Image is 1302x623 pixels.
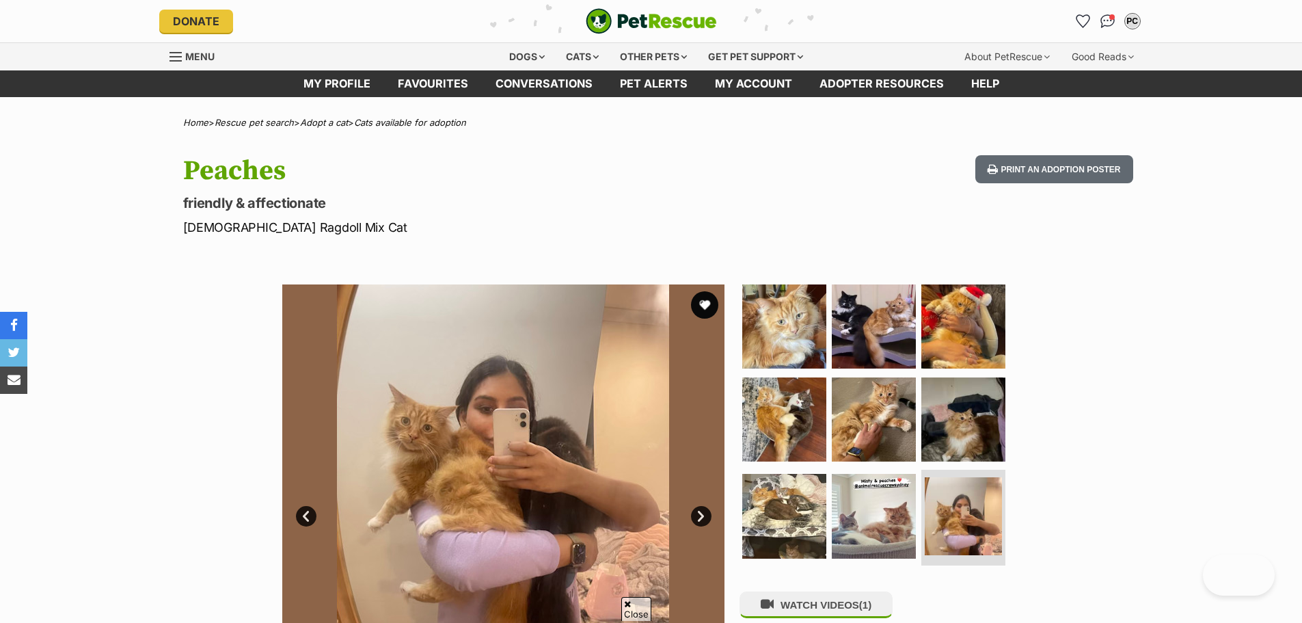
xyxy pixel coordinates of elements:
[832,377,916,462] img: Photo of Peaches
[183,155,761,187] h1: Peaches
[384,70,482,97] a: Favourites
[1203,555,1275,596] iframe: Help Scout Beacon - Open
[354,117,466,128] a: Cats available for adoption
[742,284,826,369] img: Photo of Peaches
[921,284,1005,369] img: Photo of Peaches
[556,43,608,70] div: Cats
[975,155,1133,183] button: Print an adoption poster
[183,194,761,213] p: friendly & affectionate
[921,377,1005,462] img: Photo of Peaches
[699,43,813,70] div: Get pet support
[1097,10,1119,32] a: Conversations
[832,474,916,558] img: Photo of Peaches
[606,70,701,97] a: Pet alerts
[149,118,1154,128] div: > > >
[691,291,718,319] button: favourite
[1072,10,1094,32] a: Favourites
[925,477,1002,555] img: Photo of Peaches
[859,599,871,611] span: (1)
[701,70,806,97] a: My account
[806,70,958,97] a: Adopter resources
[296,506,316,527] a: Prev
[183,117,208,128] a: Home
[1062,43,1143,70] div: Good Reads
[586,8,717,34] img: logo-cat-932fe2b9b8326f06289b0f2fb663e598f794de774fb13d1741a6617ecf9a85b4.svg
[691,506,711,527] a: Next
[169,43,224,68] a: Menu
[742,377,826,462] img: Photo of Peaches
[1122,10,1143,32] button: My account
[290,70,384,97] a: My profile
[586,8,717,34] a: PetRescue
[832,284,916,369] img: Photo of Peaches
[1072,10,1143,32] ul: Account quick links
[610,43,696,70] div: Other pets
[482,70,606,97] a: conversations
[742,474,826,558] img: Photo of Peaches
[159,10,233,33] a: Donate
[1100,14,1115,28] img: chat-41dd97257d64d25036548639549fe6c8038ab92f7586957e7f3b1b290dea8141.svg
[215,117,294,128] a: Rescue pet search
[500,43,554,70] div: Dogs
[958,70,1013,97] a: Help
[1126,14,1139,28] div: PC
[183,218,761,237] p: [DEMOGRAPHIC_DATA] Ragdoll Mix Cat
[740,592,893,618] button: WATCH VIDEOS(1)
[300,117,348,128] a: Adopt a cat
[621,597,651,621] span: Close
[185,51,215,62] span: Menu
[955,43,1059,70] div: About PetRescue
